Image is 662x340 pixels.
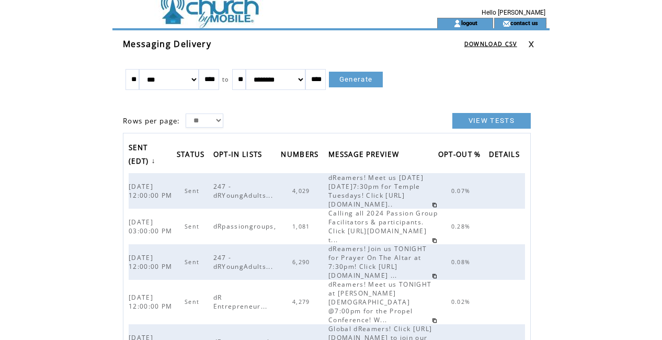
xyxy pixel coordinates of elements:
[177,147,210,164] a: STATUS
[503,19,510,28] img: contact_us_icon.gif
[185,223,202,230] span: Sent
[129,253,175,271] span: [DATE] 12:00:00 PM
[510,19,538,26] a: contact us
[461,19,477,26] a: logout
[185,298,202,305] span: Sent
[123,116,180,126] span: Rows per page:
[213,147,265,164] span: OPT-IN LISTS
[281,147,324,164] a: NUMBERS
[129,140,158,171] a: SENT (EDT)↓
[185,258,202,266] span: Sent
[329,72,383,87] a: Generate
[292,187,313,195] span: 4,029
[292,298,313,305] span: 4,279
[438,147,486,164] a: OPT-OUT %
[177,147,208,164] span: STATUS
[328,173,424,209] span: dReamers! Meet us [DATE][DATE]7:30pm for Temple Tuesdays! Click [URL][DOMAIN_NAME]..
[185,187,202,195] span: Sent
[213,222,279,231] span: dRpassiongroups,
[438,147,484,164] span: OPT-OUT %
[328,147,402,164] span: MESSAGE PREVIEW
[451,298,473,305] span: 0.02%
[292,223,313,230] span: 1,081
[213,293,270,311] span: dR Entrepreneur...
[129,140,152,171] span: SENT (EDT)
[453,19,461,28] img: account_icon.gif
[328,244,427,280] span: dReamers! Join us TONIGHT for Prayer On The Altar at 7:30pm! Click [URL][DOMAIN_NAME] ...
[328,280,431,324] span: dReamers! Meet us TONIGHT at [PERSON_NAME][DEMOGRAPHIC_DATA] @7:00pm for the Propel Conference! W...
[213,182,276,200] span: 247 - dRYoungAdults...
[464,40,517,48] a: DOWNLOAD CSV
[129,182,175,200] span: [DATE] 12:00:00 PM
[328,147,404,164] a: MESSAGE PREVIEW
[452,113,531,129] a: VIEW TESTS
[451,187,473,195] span: 0.07%
[482,9,545,16] span: Hello [PERSON_NAME]
[129,293,175,311] span: [DATE] 12:00:00 PM
[489,147,522,164] span: DETAILS
[451,258,473,266] span: 0.08%
[222,76,229,83] span: to
[213,253,276,271] span: 247 - dRYoungAdults...
[451,223,473,230] span: 0.28%
[123,38,211,50] span: Messaging Delivery
[129,218,175,235] span: [DATE] 03:00:00 PM
[328,209,438,244] span: Calling all 2024 Passion Group Facilitators & participants. Click [URL][DOMAIN_NAME] t...
[292,258,313,266] span: 6,290
[281,147,321,164] span: NUMBERS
